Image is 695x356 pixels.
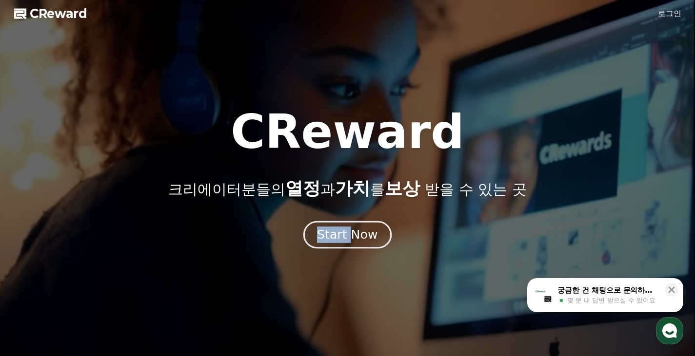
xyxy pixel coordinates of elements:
a: 설정 [126,275,187,300]
span: CReward [30,6,87,21]
span: 보상 [385,178,420,198]
a: Start Now [305,231,390,241]
span: 대화 [89,290,101,298]
div: Start Now [317,226,377,243]
a: 로그인 [658,8,681,19]
p: 크리에이터분들의 과 를 받을 수 있는 곳 [168,179,526,198]
a: 대화 [64,275,126,300]
span: 가치 [335,178,370,198]
a: 홈 [3,275,64,300]
span: 설정 [151,290,162,298]
h1: CReward [231,109,464,155]
span: 홈 [31,290,37,298]
button: Start Now [303,221,392,248]
a: CReward [14,6,87,21]
span: 열정 [285,178,320,198]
